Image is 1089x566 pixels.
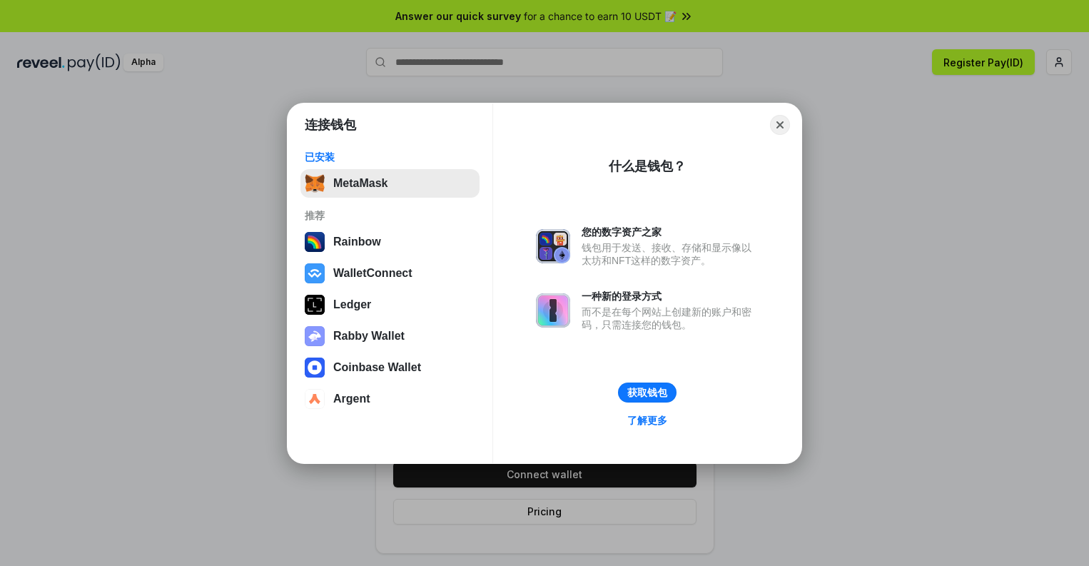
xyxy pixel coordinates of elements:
div: 获取钱包 [627,386,667,399]
a: 了解更多 [619,411,676,430]
div: 您的数字资产之家 [582,226,759,238]
div: Rabby Wallet [333,330,405,343]
button: Argent [300,385,480,413]
div: WalletConnect [333,267,412,280]
button: WalletConnect [300,259,480,288]
img: svg+xml,%3Csvg%20xmlns%3D%22http%3A%2F%2Fwww.w3.org%2F2000%2Fsvg%22%20fill%3D%22none%22%20viewBox... [536,229,570,263]
button: 获取钱包 [618,383,677,403]
div: 了解更多 [627,414,667,427]
img: svg+xml,%3Csvg%20xmlns%3D%22http%3A%2F%2Fwww.w3.org%2F2000%2Fsvg%22%20fill%3D%22none%22%20viewBox... [305,326,325,346]
div: 一种新的登录方式 [582,290,759,303]
h1: 连接钱包 [305,116,356,133]
img: svg+xml,%3Csvg%20width%3D%22120%22%20height%3D%22120%22%20viewBox%3D%220%200%20120%20120%22%20fil... [305,232,325,252]
div: Rainbow [333,236,381,248]
div: Ledger [333,298,371,311]
button: Rabby Wallet [300,322,480,350]
img: svg+xml,%3Csvg%20xmlns%3D%22http%3A%2F%2Fwww.w3.org%2F2000%2Fsvg%22%20fill%3D%22none%22%20viewBox... [536,293,570,328]
img: svg+xml,%3Csvg%20width%3D%2228%22%20height%3D%2228%22%20viewBox%3D%220%200%2028%2028%22%20fill%3D... [305,263,325,283]
div: 钱包用于发送、接收、存储和显示像以太坊和NFT这样的数字资产。 [582,241,759,267]
div: 什么是钱包？ [609,158,686,175]
img: svg+xml,%3Csvg%20fill%3D%22none%22%20height%3D%2233%22%20viewBox%3D%220%200%2035%2033%22%20width%... [305,173,325,193]
button: Coinbase Wallet [300,353,480,382]
div: Coinbase Wallet [333,361,421,374]
button: Rainbow [300,228,480,256]
div: 已安装 [305,151,475,163]
img: svg+xml,%3Csvg%20width%3D%2228%22%20height%3D%2228%22%20viewBox%3D%220%200%2028%2028%22%20fill%3D... [305,358,325,378]
div: 推荐 [305,209,475,222]
img: svg+xml,%3Csvg%20xmlns%3D%22http%3A%2F%2Fwww.w3.org%2F2000%2Fsvg%22%20width%3D%2228%22%20height%3... [305,295,325,315]
button: Close [770,115,790,135]
img: svg+xml,%3Csvg%20width%3D%2228%22%20height%3D%2228%22%20viewBox%3D%220%200%2028%2028%22%20fill%3D... [305,389,325,409]
div: 而不是在每个网站上创建新的账户和密码，只需连接您的钱包。 [582,305,759,331]
div: MetaMask [333,177,388,190]
button: MetaMask [300,169,480,198]
button: Ledger [300,290,480,319]
div: Argent [333,393,370,405]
